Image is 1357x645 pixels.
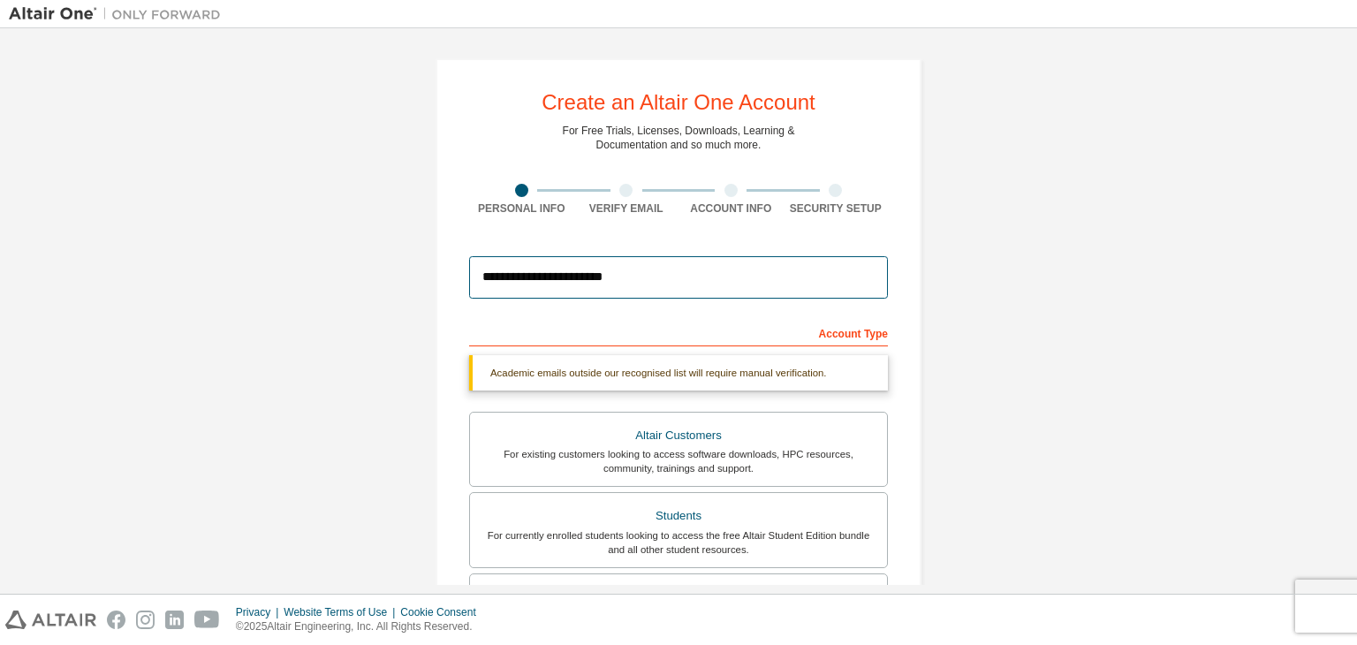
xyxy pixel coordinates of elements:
div: For existing customers looking to access software downloads, HPC resources, community, trainings ... [481,447,876,475]
div: Security Setup [784,201,889,216]
img: instagram.svg [136,611,155,629]
div: Verify Email [574,201,679,216]
img: Altair One [9,5,230,23]
p: © 2025 Altair Engineering, Inc. All Rights Reserved. [236,619,487,634]
div: Academic emails outside our recognised list will require manual verification. [469,355,888,391]
img: linkedin.svg [165,611,184,629]
div: Account Info [678,201,784,216]
div: Website Terms of Use [284,605,400,619]
div: Create an Altair One Account [542,92,815,113]
div: Account Type [469,318,888,346]
div: For currently enrolled students looking to access the free Altair Student Edition bundle and all ... [481,528,876,557]
div: Personal Info [469,201,574,216]
div: Cookie Consent [400,605,486,619]
img: altair_logo.svg [5,611,96,629]
img: youtube.svg [194,611,220,629]
div: Privacy [236,605,284,619]
div: For Free Trials, Licenses, Downloads, Learning & Documentation and so much more. [563,124,795,152]
img: facebook.svg [107,611,125,629]
div: Altair Customers [481,423,876,448]
div: Students [481,504,876,528]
